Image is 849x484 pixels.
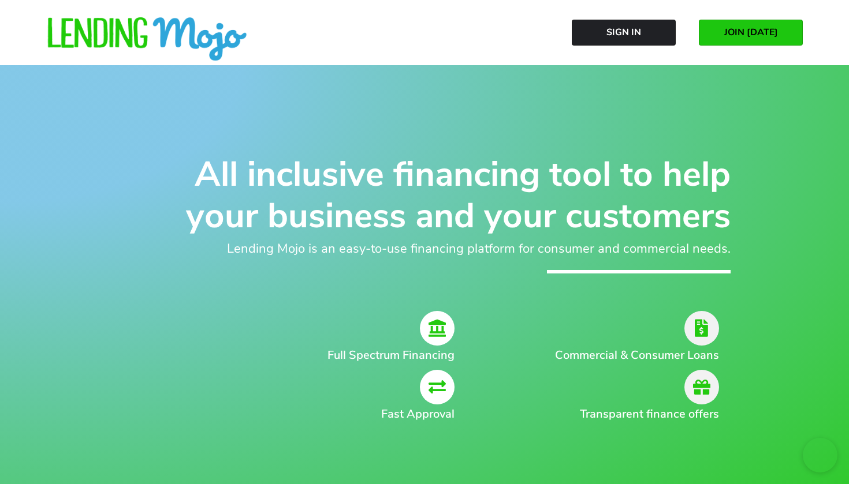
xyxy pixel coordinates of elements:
h2: Fast Approval [170,406,455,423]
h2: Full Spectrum Financing [170,347,455,364]
img: lm-horizontal-logo [46,17,248,62]
h2: Commercial & Consumer Loans [535,347,719,364]
iframe: chat widget [803,438,837,472]
span: Sign In [606,27,641,37]
h2: Lending Mojo is an easy-to-use financing platform for consumer and commercial needs. [118,239,731,258]
span: JOIN [DATE] [724,27,778,37]
a: Sign In [572,20,676,46]
h1: All inclusive financing tool to help your business and your customers [118,153,731,237]
h2: Transparent finance offers [535,406,719,423]
a: JOIN [DATE] [699,20,803,46]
